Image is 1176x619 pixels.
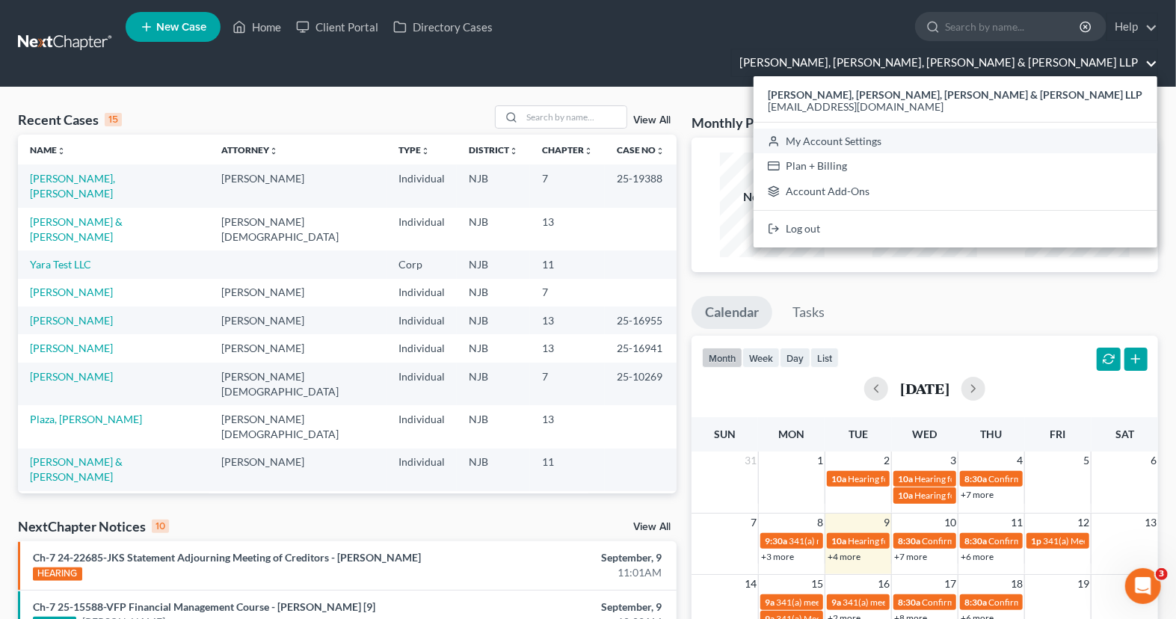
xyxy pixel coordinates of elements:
span: 7 [749,514,758,532]
span: 341(a) meeting for [PERSON_NAME] [776,597,920,608]
td: Individual [387,279,457,307]
td: NJB [457,307,530,334]
span: 31 [743,452,758,469]
td: NJB [457,405,530,448]
td: Individual [387,491,457,519]
td: NJB [457,208,530,250]
td: 13 [530,208,605,250]
a: Attorneyunfold_more [221,144,278,155]
div: [PERSON_NAME], [PERSON_NAME], [PERSON_NAME] & [PERSON_NAME] LLP [754,76,1157,247]
td: 7 [530,164,605,207]
button: list [810,348,839,368]
td: NJB [457,449,530,491]
span: Hearing for [PERSON_NAME] & [PERSON_NAME] [914,490,1110,501]
a: [PERSON_NAME] [30,370,113,383]
a: Calendar [692,296,772,329]
span: 8:30a [898,597,920,608]
span: 18 [1009,575,1024,593]
a: [PERSON_NAME] & [PERSON_NAME] [30,455,123,483]
span: Confirmation hearing for [PERSON_NAME] [922,597,1092,608]
a: Account Add-Ons [754,179,1157,204]
strong: [PERSON_NAME], [PERSON_NAME], [PERSON_NAME] & [PERSON_NAME] LLP [768,88,1143,101]
a: +7 more [961,489,994,500]
a: Typeunfold_more [398,144,430,155]
span: 1p [1031,535,1041,546]
span: Hearing for [PERSON_NAME] [848,473,964,484]
h2: [DATE] [900,381,949,396]
a: Chapterunfold_more [542,144,593,155]
div: 11/10 [720,206,825,221]
span: 10a [898,473,913,484]
span: Confirmation hearing for [PERSON_NAME] [988,535,1158,546]
td: [PERSON_NAME] [209,279,387,307]
span: 15 [810,575,825,593]
td: 25-16941 [605,334,677,362]
span: Sun [714,428,736,440]
td: 25-10269 [605,363,677,405]
td: [PERSON_NAME][DEMOGRAPHIC_DATA] [209,363,387,405]
span: Mon [778,428,804,440]
td: 13 [530,334,605,362]
a: Help [1107,13,1157,40]
span: Confirmation Hearing for [PERSON_NAME] [922,535,1093,546]
iframe: Intercom live chat [1125,568,1161,604]
input: Search by name... [522,106,627,128]
td: Corp [387,250,457,278]
a: My Account Settings [754,129,1157,154]
a: [PERSON_NAME] [30,342,113,354]
i: unfold_more [656,147,665,155]
td: NJB [457,250,530,278]
div: HEARING [33,567,82,581]
div: New Leads [720,188,825,206]
td: 13 [530,307,605,334]
td: 7 [530,363,605,405]
td: 7 [530,279,605,307]
i: unfold_more [509,147,518,155]
span: 11 [1009,514,1024,532]
span: [EMAIL_ADDRESS][DOMAIN_NAME] [768,100,943,113]
span: 16 [876,575,891,593]
a: [PERSON_NAME] [30,286,113,298]
td: Individual [387,363,457,405]
span: 8 [816,514,825,532]
span: New Case [156,22,206,33]
span: 5 [1082,452,1091,469]
a: Plaza, [PERSON_NAME] [30,413,142,425]
a: [PERSON_NAME], [PERSON_NAME] [30,172,115,200]
span: 8:30a [964,597,987,608]
a: Plan + Billing [754,153,1157,179]
span: Fri [1050,428,1066,440]
div: Recent Cases [18,111,122,129]
span: 10a [898,490,913,501]
td: NJB [457,164,530,207]
i: unfold_more [57,147,66,155]
span: 9a [765,597,775,608]
span: 8:30a [898,535,920,546]
div: 15 [105,113,122,126]
span: 10a [831,473,846,484]
span: 10 [943,514,958,532]
span: 8:30a [964,473,987,484]
span: Wed [913,428,938,440]
a: +6 more [961,551,994,562]
td: [PERSON_NAME] [209,307,387,334]
span: 12 [1076,514,1091,532]
a: Directory Cases [386,13,500,40]
td: 25-16955 [605,307,677,334]
span: Thu [981,428,1003,440]
td: Individual [387,164,457,207]
td: Individual [387,334,457,362]
span: 9:30a [765,535,787,546]
td: [PERSON_NAME] [209,164,387,207]
div: September, 9 [462,600,662,615]
span: 14 [743,575,758,593]
a: Case Nounfold_more [617,144,665,155]
a: Home [225,13,289,40]
a: View All [633,115,671,126]
td: Individual [387,405,457,448]
div: September, 9 [462,550,662,565]
a: View All [633,522,671,532]
span: Sat [1115,428,1134,440]
td: NJB [457,363,530,405]
a: +7 more [894,551,927,562]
